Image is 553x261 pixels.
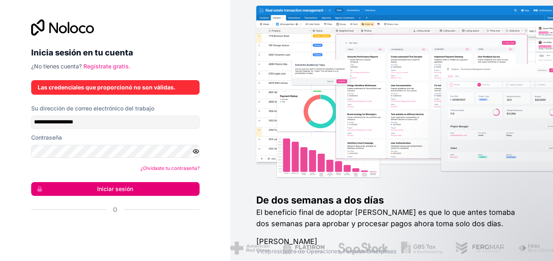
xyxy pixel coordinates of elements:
[343,248,396,255] font: Fergmar Enterprises
[27,223,197,240] iframe: Botón Iniciar sesión con Google
[340,248,342,255] font: ,
[391,200,553,257] iframe: Mensaje de notificaciones del intercomunicador
[31,116,200,129] input: Dirección de correo electrónico
[97,185,133,192] font: Iniciar sesión
[256,208,515,228] font: El beneficio final de adoptar [PERSON_NAME] es que lo que antes tomaba dos semanas para aprobar y...
[31,63,82,70] font: ¿No tienes cuenta?
[31,48,133,57] font: Inicia sesión en tu cuenta
[31,182,200,196] button: Iniciar sesión
[31,145,200,158] input: Contraseña
[140,165,200,171] a: ¿Olvidaste tu contraseña?
[230,242,269,255] img: /activos/cruz-roja-americana-BAupjrZR.png
[256,248,340,255] font: Vicepresidente de Operaciones
[256,237,317,246] font: [PERSON_NAME]
[113,206,117,213] font: O
[31,134,62,141] font: Contraseña
[83,63,130,70] a: Regístrate gratis.
[38,84,176,91] font: Las credenciales que proporcionó no son válidas.
[256,194,384,206] font: De dos semanas a dos días
[31,105,154,112] font: Su dirección de correo electrónico del trabajo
